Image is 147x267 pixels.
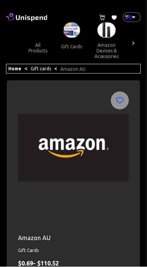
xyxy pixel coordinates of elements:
[30,22,46,38] img: ALL PRODUCTS
[21,38,55,58] button: all products
[60,67,85,71] a: Amazon AU
[31,66,51,71] a: Gift cards
[8,66,21,71] a: Home
[37,260,59,267] span: $ 110.52
[18,260,33,267] span: $ 0.69
[63,22,80,38] img: Gift Cards
[125,13,129,22] p: 🇦🇺
[97,22,116,38] img: Amazon Devices & Accessories
[18,247,129,255] span: Gift Cards
[6,64,141,74] div: < <
[18,234,129,243] p: Amazon AU
[55,38,88,56] button: gift cards
[88,38,125,64] button: amazon devices & accessories
[123,12,141,22] div: 🇦🇺
[18,92,129,204] img: fbef9b57-e0b0-4ead-aee3-fdc2bc80e2db.png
